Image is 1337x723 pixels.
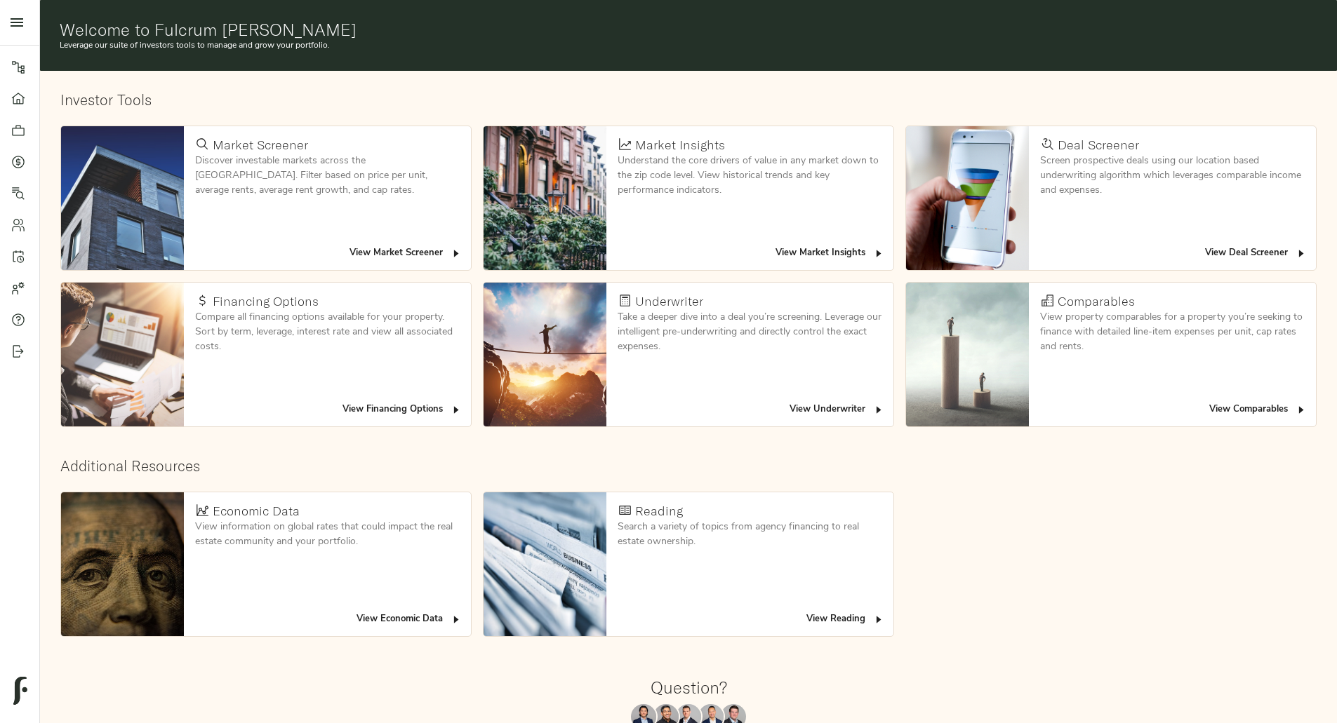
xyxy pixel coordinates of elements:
[1058,294,1135,309] h4: Comparables
[806,611,884,628] span: View Reading
[635,504,683,519] h4: Reading
[339,399,465,421] button: View Financing Options
[61,492,184,636] img: Economic Data
[906,126,1029,270] img: Deal Screener
[346,243,465,264] button: View Market Screener
[61,283,184,426] img: Financing Options
[342,402,462,418] span: View Financing Options
[195,310,460,354] p: Compare all financing options available for your property. Sort by term, leverage, interest rate ...
[484,283,606,426] img: Underwriter
[651,677,727,697] h1: Question?
[1040,310,1305,354] p: View property comparables for a property you’re seeking to finance with detailed line-item expens...
[195,520,460,549] p: View information on global rates that could impact the real estate community and your portfolio.
[772,243,888,264] button: View Market Insights
[803,609,888,630] button: View Reading
[635,137,725,153] h4: Market Insights
[13,677,27,705] img: logo
[213,137,308,153] h4: Market Screener
[484,126,606,270] img: Market Insights
[213,504,300,519] h4: Economic Data
[618,310,882,354] p: Take a deeper dive into a deal you’re screening. Leverage our intelligent pre-underwriting and di...
[60,91,1317,109] h2: Investor Tools
[213,294,319,309] h4: Financing Options
[1040,154,1305,198] p: Screen prospective deals using our location based underwriting algorithm which leverages comparab...
[1202,243,1310,264] button: View Deal Screener
[60,39,1318,52] p: Leverage our suite of investors tools to manage and grow your portfolio.
[635,294,703,309] h4: Underwriter
[618,520,882,549] p: Search a variety of topics from agency financing to real estate ownership.
[60,20,1318,39] h1: Welcome to Fulcrum [PERSON_NAME]
[1209,402,1307,418] span: View Comparables
[195,154,460,198] p: Discover investable markets across the [GEOGRAPHIC_DATA]. Filter based on price per unit, average...
[618,154,882,198] p: Understand the core drivers of value in any market down to the zip code level. View historical tr...
[484,492,606,636] img: Reading
[61,126,184,270] img: Market Screener
[1058,137,1139,153] h4: Deal Screener
[357,611,462,628] span: View Economic Data
[60,457,1317,475] h2: Additional Resources
[786,399,888,421] button: View Underwriter
[790,402,884,418] span: View Underwriter
[353,609,465,630] button: View Economic Data
[776,245,884,262] span: View Market Insights
[1205,245,1307,262] span: View Deal Screener
[1206,399,1310,421] button: View Comparables
[906,283,1029,426] img: Comparables
[350,245,462,262] span: View Market Screener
